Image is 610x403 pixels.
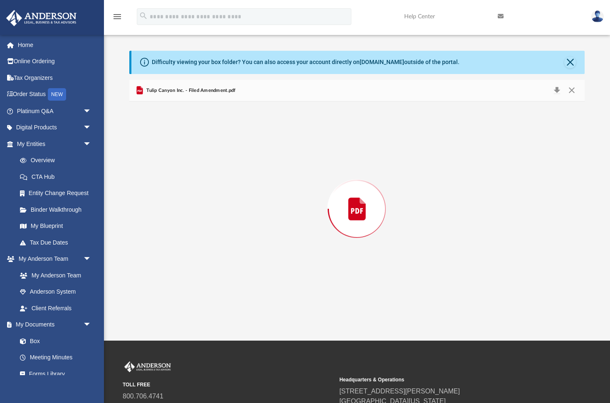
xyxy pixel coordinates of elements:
[564,57,576,68] button: Close
[360,59,404,65] a: [DOMAIN_NAME]
[139,11,148,20] i: search
[83,136,100,153] span: arrow_drop_down
[6,69,104,86] a: Tax Organizers
[12,284,100,300] a: Anderson System
[12,185,104,202] a: Entity Change Request
[12,168,104,185] a: CTA Hub
[591,10,604,22] img: User Pic
[123,381,333,388] small: TOLL FREE
[12,234,104,251] a: Tax Due Dates
[129,80,585,316] div: Preview
[12,218,100,235] a: My Blueprint
[123,361,173,372] img: Anderson Advisors Platinum Portal
[6,53,104,70] a: Online Ordering
[145,87,236,94] span: Tulip Canyon Inc. - Filed Amendment.pdf
[12,152,104,169] a: Overview
[83,251,100,268] span: arrow_drop_down
[564,85,579,96] button: Close
[6,37,104,53] a: Home
[12,349,100,366] a: Meeting Minutes
[6,251,100,267] a: My Anderson Teamarrow_drop_down
[12,300,100,316] a: Client Referrals
[48,88,66,101] div: NEW
[83,119,100,136] span: arrow_drop_down
[12,333,96,349] a: Box
[6,136,104,152] a: My Entitiesarrow_drop_down
[123,393,163,400] a: 800.706.4741
[339,388,460,395] a: [STREET_ADDRESS][PERSON_NAME]
[83,103,100,120] span: arrow_drop_down
[6,119,104,136] a: Digital Productsarrow_drop_down
[6,103,104,119] a: Platinum Q&Aarrow_drop_down
[549,85,564,96] button: Download
[12,366,96,382] a: Forms Library
[112,12,122,22] i: menu
[6,316,100,333] a: My Documentsarrow_drop_down
[112,16,122,22] a: menu
[12,267,96,284] a: My Anderson Team
[83,316,100,334] span: arrow_drop_down
[6,86,104,103] a: Order StatusNEW
[4,10,79,26] img: Anderson Advisors Platinum Portal
[152,58,459,67] div: Difficulty viewing your box folder? You can also access your account directly on outside of the p...
[12,201,104,218] a: Binder Walkthrough
[339,376,550,383] small: Headquarters & Operations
